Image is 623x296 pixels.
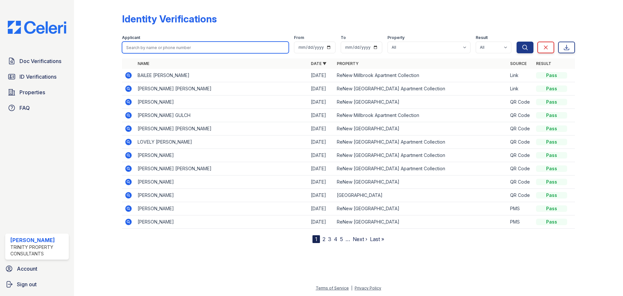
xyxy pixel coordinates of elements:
a: Account [3,262,71,275]
td: [DATE] [308,162,334,175]
span: ID Verifications [19,73,56,81]
td: [DATE] [308,109,334,122]
a: Property [337,61,359,66]
div: Pass [536,85,567,92]
span: Sign out [17,280,37,288]
td: [DATE] [308,82,334,96]
div: [PERSON_NAME] [10,236,66,244]
td: ReNew [GEOGRAPHIC_DATA] Apartment Collection [334,162,507,175]
a: Sign out [3,278,71,291]
td: [DATE] [308,122,334,135]
td: [PERSON_NAME] [135,175,308,189]
div: Trinity Property Consultants [10,244,66,257]
td: [PERSON_NAME] [PERSON_NAME] [135,122,308,135]
div: 1 [312,235,320,243]
div: | [351,286,352,290]
td: [PERSON_NAME] GULCH [135,109,308,122]
a: Privacy Policy [355,286,381,290]
a: Source [510,61,527,66]
td: [PERSON_NAME] [PERSON_NAME] [135,82,308,96]
td: QR Code [507,135,533,149]
span: Properties [19,88,45,96]
td: QR Code [507,109,533,122]
a: 2 [323,236,325,242]
div: Identity Verifications [122,13,217,25]
a: Last » [370,236,384,242]
label: Applicant [122,35,140,40]
td: [DATE] [308,202,334,215]
div: Pass [536,125,567,132]
td: ReNew [GEOGRAPHIC_DATA] Apartment Collection [334,82,507,96]
label: Property [387,35,405,40]
td: [GEOGRAPHIC_DATA] [334,189,507,202]
div: Pass [536,99,567,105]
td: ReNew [GEOGRAPHIC_DATA] [334,96,507,109]
td: BAILEE [PERSON_NAME] [135,69,308,82]
a: Result [536,61,551,66]
a: 4 [334,236,337,242]
td: [DATE] [308,69,334,82]
td: [PERSON_NAME] [PERSON_NAME] [135,162,308,175]
td: [DATE] [308,175,334,189]
label: To [341,35,346,40]
img: CE_Logo_Blue-a8612792a0a2168367f1c8372b55b34899dd931a85d93a1a3d3e32e68fde9ad4.png [3,21,71,34]
td: ReNew [GEOGRAPHIC_DATA] Apartment Collection [334,149,507,162]
td: ReNew Millbrook Apartment Collection [334,109,507,122]
td: PMS [507,202,533,215]
td: PMS [507,215,533,229]
div: Pass [536,192,567,199]
td: QR Code [507,189,533,202]
a: 5 [340,236,343,242]
div: Pass [536,152,567,159]
td: ReNew [GEOGRAPHIC_DATA] [334,122,507,135]
a: Date ▼ [311,61,326,66]
span: … [346,235,350,243]
a: Properties [5,86,69,99]
a: Doc Verifications [5,55,69,68]
a: FAQ [5,101,69,114]
td: Link [507,82,533,96]
a: Next › [353,236,367,242]
td: ReNew [GEOGRAPHIC_DATA] [334,202,507,215]
td: ReNew [GEOGRAPHIC_DATA] [334,215,507,229]
a: 3 [328,236,331,242]
a: Name [138,61,149,66]
div: Pass [536,179,567,185]
td: ReNew [GEOGRAPHIC_DATA] [334,175,507,189]
td: [DATE] [308,215,334,229]
div: Pass [536,112,567,119]
div: Pass [536,139,567,145]
td: LOVELY [PERSON_NAME] [135,135,308,149]
a: Terms of Service [316,286,349,290]
div: Pass [536,219,567,225]
td: [DATE] [308,189,334,202]
label: Result [476,35,488,40]
td: [PERSON_NAME] [135,189,308,202]
td: [DATE] [308,135,334,149]
td: QR Code [507,162,533,175]
span: Account [17,265,37,273]
div: Pass [536,205,567,212]
td: ReNew Millbrook Apartment Collection [334,69,507,82]
td: QR Code [507,122,533,135]
td: ReNew [GEOGRAPHIC_DATA] Apartment Collection [334,135,507,149]
td: QR Code [507,149,533,162]
td: [PERSON_NAME] [135,215,308,229]
td: [DATE] [308,149,334,162]
td: [DATE] [308,96,334,109]
td: [PERSON_NAME] [135,202,308,215]
div: Pass [536,165,567,172]
label: From [294,35,304,40]
td: [PERSON_NAME] [135,149,308,162]
td: [PERSON_NAME] [135,96,308,109]
div: Pass [536,72,567,79]
td: Link [507,69,533,82]
td: QR Code [507,96,533,109]
span: FAQ [19,104,30,112]
span: Doc Verifications [19,57,61,65]
input: Search by name or phone number [122,42,289,53]
a: ID Verifications [5,70,69,83]
td: QR Code [507,175,533,189]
